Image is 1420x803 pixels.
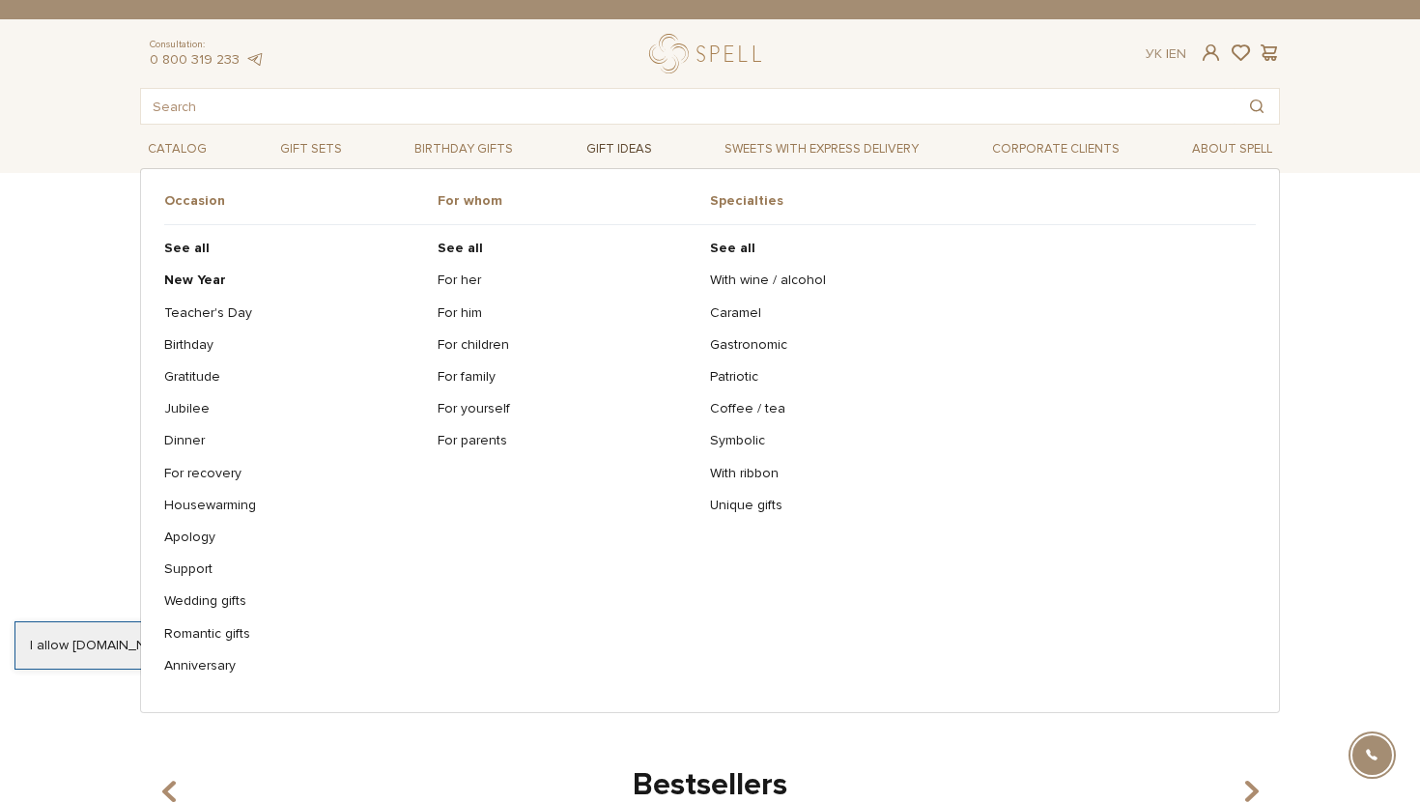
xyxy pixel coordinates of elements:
[438,432,696,449] a: For parents
[579,134,660,164] a: Gift ideas
[164,592,423,610] a: Wedding gifts
[710,432,1241,449] a: Symbolic
[438,240,483,256] b: See all
[272,134,350,164] a: Gift sets
[710,497,1241,514] a: Unique gifts
[1146,45,1186,63] div: En
[164,192,438,210] span: Occasion
[164,304,423,322] a: Teacher's Day
[244,51,264,68] a: telegram
[164,400,423,417] a: Jubilee
[164,240,210,256] b: See all
[710,304,1241,322] a: Caramel
[710,192,1256,210] span: Specialties
[717,132,926,165] a: Sweets with express delivery
[710,272,1241,289] a: With wine / alcohol
[164,368,423,386] a: Gratitude
[164,272,226,288] b: New Year
[710,400,1241,417] a: Coffee / tea
[164,336,423,354] a: Birthday
[438,304,696,322] a: For him
[1166,45,1169,62] span: |
[438,240,696,257] a: See all
[164,657,423,674] a: Anniversary
[164,529,423,546] a: Apology
[140,168,1280,713] div: Catalog
[164,240,423,257] a: See all
[438,272,696,289] a: For her
[649,34,770,73] a: logo
[150,51,240,68] a: 0 800 319 233
[710,368,1241,386] a: Patriotic
[164,432,423,449] a: Dinner
[141,89,1235,124] input: Search
[150,39,264,51] span: Consultation:
[164,465,423,482] a: For recovery
[407,134,521,164] a: Birthday gifts
[710,465,1241,482] a: With ribbon
[710,240,1241,257] a: See all
[164,497,423,514] a: Housewarming
[1184,134,1280,164] a: About Spell
[438,336,696,354] a: For children
[140,134,214,164] a: Catalog
[164,272,423,289] a: New Year
[438,368,696,386] a: For family
[438,192,711,210] span: For whom
[1235,89,1279,124] button: Search
[710,336,1241,354] a: Gastronomic
[15,637,390,654] div: I allow [DOMAIN_NAME] to use
[1146,45,1162,62] a: Ук
[710,240,755,256] b: See all
[164,560,423,578] a: Support
[984,134,1127,164] a: Corporate clients
[164,625,423,643] a: Romantic gifts
[438,400,696,417] a: For yourself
